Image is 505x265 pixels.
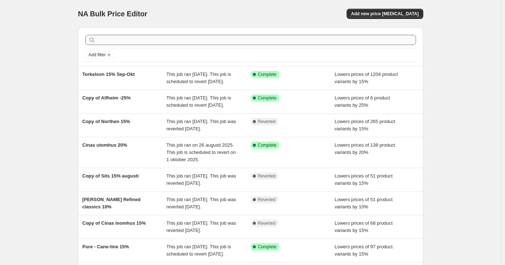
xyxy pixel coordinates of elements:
[335,197,393,209] span: Lowers prices of 51 product variants by 10%
[351,11,419,17] span: Add new price [MEDICAL_DATA]
[258,220,276,226] span: Reverted
[89,52,106,58] span: Add filter
[166,244,231,257] span: This job ran [DATE]. This job is scheduled to revert [DATE].
[347,9,423,19] button: Add new price [MEDICAL_DATA]
[166,197,236,209] span: This job ran [DATE]. This job was reverted [DATE].
[82,142,128,148] span: Cinas utomhus 20%
[258,119,276,125] span: Reverted
[82,119,130,124] span: Copy of Northen 15%
[335,220,393,233] span: Lowers prices of 68 product variants by 15%
[258,95,276,101] span: Complete
[82,72,135,77] span: Torkelson 15% Sep-Okt
[166,72,231,84] span: This job ran [DATE]. This job is scheduled to revert [DATE].
[166,142,236,162] span: This job ran on 26 augusti 2025. This job is scheduled to revert on 1 oktober 2025.
[82,220,146,226] span: Copy of Cinas inomhus 15%
[82,173,139,179] span: Copy of Sits 15% augusti
[166,173,236,186] span: This job ran [DATE]. This job was reverted [DATE].
[258,244,276,250] span: Complete
[335,142,395,155] span: Lowers prices of 138 product variants by 20%
[258,173,276,179] span: Reverted
[335,173,393,186] span: Lowers prices of 51 product variants by 15%
[82,197,141,209] span: [PERSON_NAME] Refined classics 10%
[335,95,390,108] span: Lowers prices of 6 product variants by 25%
[335,244,393,257] span: Lowers prices of 97 product variants by 15%
[82,95,131,101] span: Copy of Alfheim -25%
[166,220,236,233] span: This job ran [DATE]. This job was reverted [DATE].
[166,95,231,108] span: This job ran [DATE]. This job is scheduled to revert [DATE].
[335,119,395,131] span: Lowers prices of 265 product variants by 15%
[258,72,276,77] span: Complete
[166,119,236,131] span: This job ran [DATE]. This job was reverted [DATE].
[258,197,276,203] span: Reverted
[335,72,398,84] span: Lowers prices of 1204 product variants by 15%
[258,142,276,148] span: Complete
[78,10,148,18] span: NA Bulk Price Editor
[82,244,129,249] span: Pure - Cane-line 15%
[85,50,114,59] button: Add filter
